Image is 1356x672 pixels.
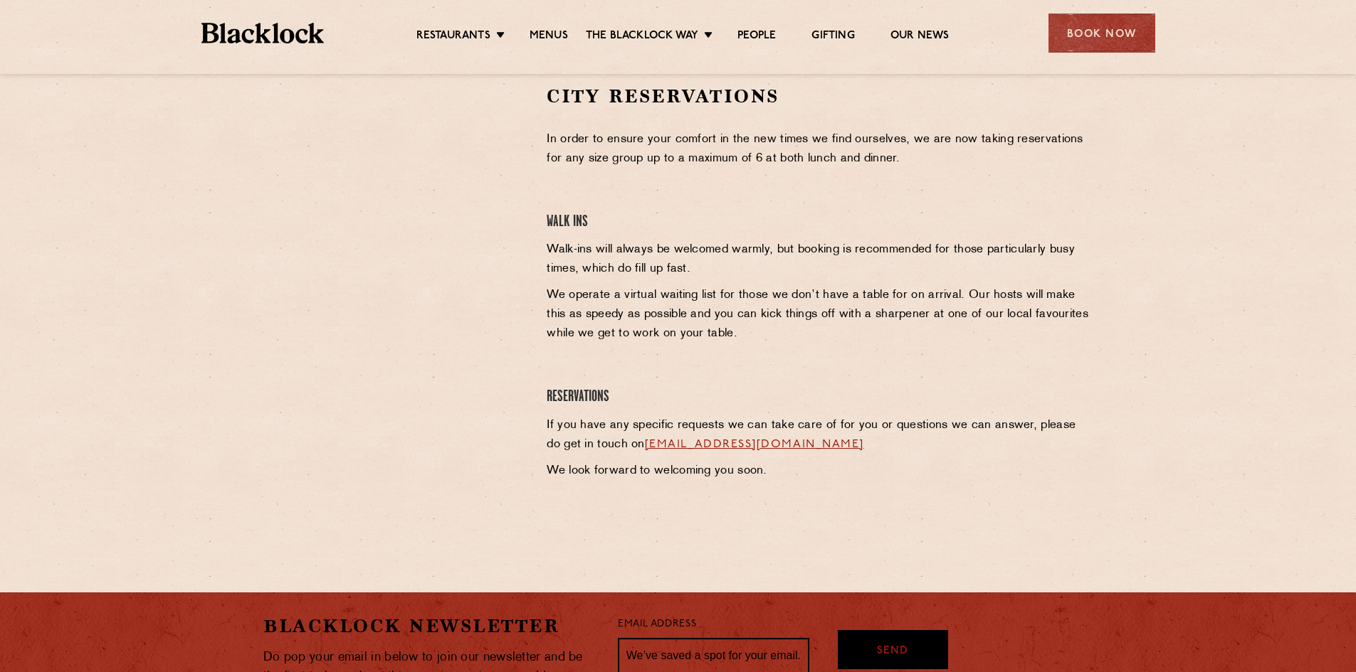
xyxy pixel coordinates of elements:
img: BL_Textured_Logo-footer-cropped.svg [201,23,325,43]
p: Walk-ins will always be welcomed warmly, but booking is recommended for those particularly busy t... [547,240,1093,279]
a: [EMAIL_ADDRESS][DOMAIN_NAME] [645,439,864,450]
a: Our News [890,29,950,45]
div: Book Now [1048,14,1155,53]
h4: Walk Ins [547,213,1093,232]
h2: Blacklock Newsletter [263,614,596,639]
a: The Blacklock Way [586,29,698,45]
span: Send [877,644,908,660]
a: Restaurants [416,29,490,45]
label: Email Address [618,617,696,633]
h2: City Reservations [547,84,1093,109]
p: In order to ensure your comfort in the new times we find ourselves, we are now taking reservation... [547,130,1093,169]
p: We look forward to welcoming you soon. [547,462,1093,481]
a: Menus [530,29,568,45]
p: If you have any specific requests we can take care of for you or questions we can answer, please ... [547,416,1093,454]
p: We operate a virtual waiting list for those we don’t have a table for on arrival. Our hosts will ... [547,286,1093,343]
iframe: OpenTable make booking widget [315,84,474,298]
a: Gifting [811,29,854,45]
h4: Reservations [547,388,1093,407]
a: People [737,29,776,45]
